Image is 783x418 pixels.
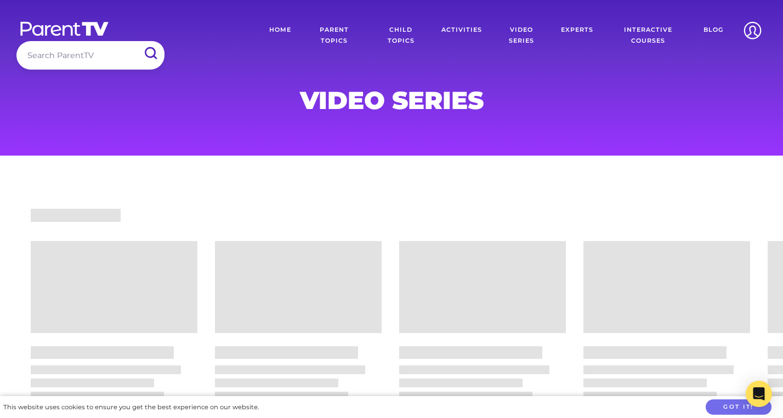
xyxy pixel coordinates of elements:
[433,16,490,55] a: Activities
[553,16,602,55] a: Experts
[127,89,656,111] h1: Video Series
[261,16,299,55] a: Home
[136,41,164,66] input: Submit
[739,16,767,44] img: Account
[3,402,259,413] div: This website uses cookies to ensure you get the best experience on our website.
[369,16,433,55] a: Child Topics
[19,21,110,37] img: parenttv-logo-white.4c85aaf.svg
[602,16,695,55] a: Interactive Courses
[695,16,731,55] a: Blog
[299,16,369,55] a: Parent Topics
[746,381,772,407] div: Open Intercom Messenger
[706,399,771,415] button: Got it!
[16,41,164,69] input: Search ParentTV
[490,16,553,55] a: Video Series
